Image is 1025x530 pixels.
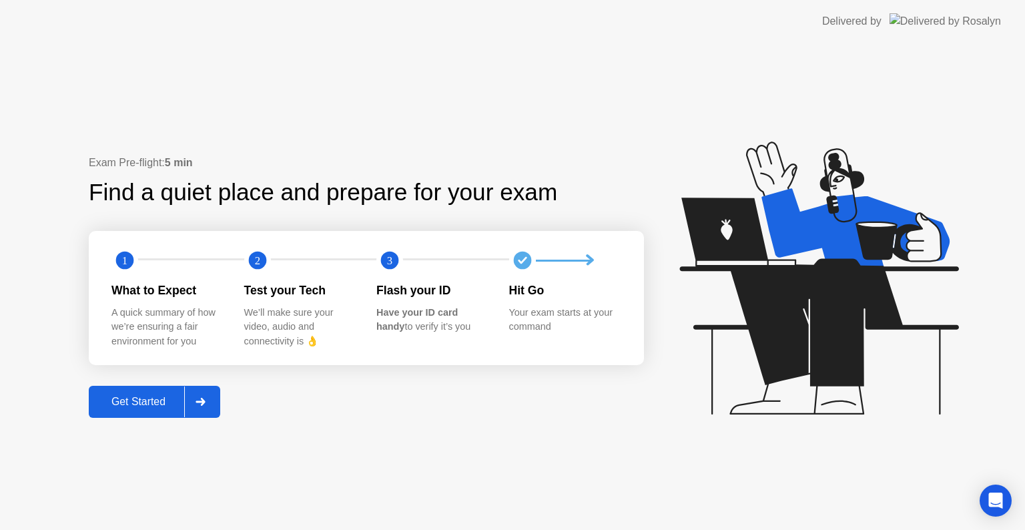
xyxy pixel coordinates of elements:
text: 1 [122,254,127,267]
div: Test your Tech [244,282,356,299]
img: Delivered by Rosalyn [890,13,1001,29]
div: Find a quiet place and prepare for your exam [89,175,559,210]
button: Get Started [89,386,220,418]
div: Get Started [93,396,184,408]
div: to verify it’s you [376,306,488,334]
div: Your exam starts at your command [509,306,621,334]
text: 3 [387,254,392,267]
div: Open Intercom Messenger [980,485,1012,517]
div: Hit Go [509,282,621,299]
b: 5 min [165,157,193,168]
b: Have your ID card handy [376,307,458,332]
div: We’ll make sure your video, audio and connectivity is 👌 [244,306,356,349]
div: Delivered by [822,13,882,29]
div: Exam Pre-flight: [89,155,644,171]
div: What to Expect [111,282,223,299]
text: 2 [254,254,260,267]
div: A quick summary of how we’re ensuring a fair environment for you [111,306,223,349]
div: Flash your ID [376,282,488,299]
